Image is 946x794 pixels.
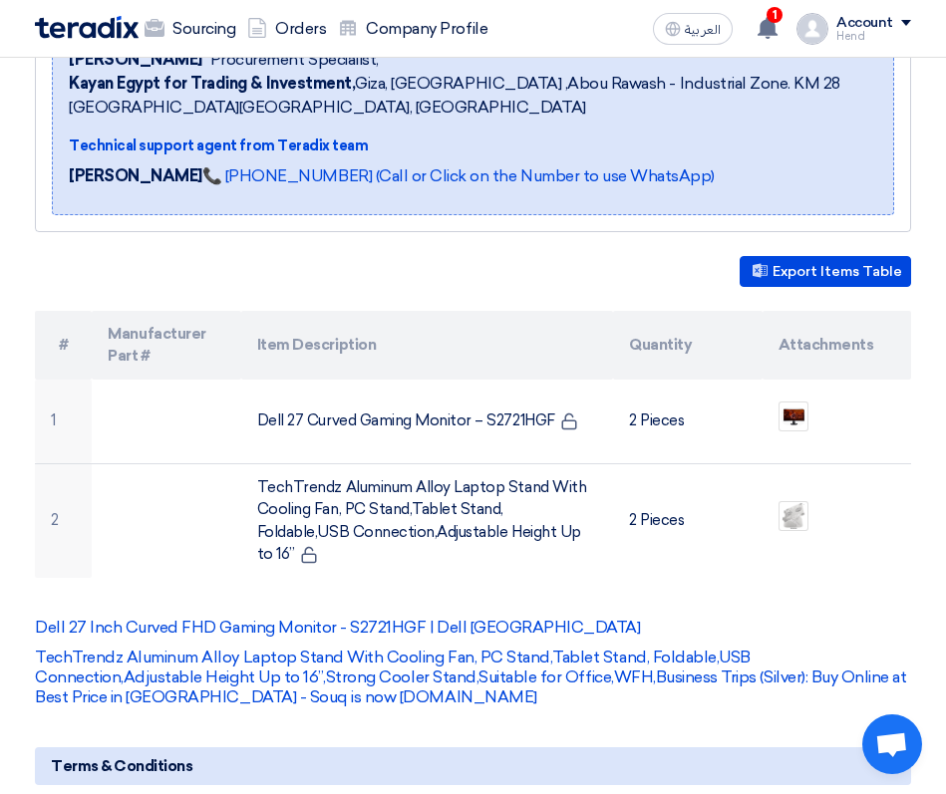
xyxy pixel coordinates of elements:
[35,618,640,637] a: Dell 27 Inch Curved FHD Gaming Monitor - S2721HGF | Dell [GEOGRAPHIC_DATA]
[69,74,355,93] b: Kayan Egypt for Trading & Investment,
[780,405,807,427] img: Dell_1757684766049.png
[740,256,911,287] button: Export Items Table
[35,311,92,380] th: #
[69,48,202,72] span: [PERSON_NAME]
[796,13,828,45] img: profile_test.png
[836,15,893,32] div: Account
[139,7,241,51] a: Sourcing
[763,311,911,380] th: Attachments
[35,380,92,464] td: 1
[241,7,332,51] a: Orders
[836,31,911,42] div: Hend
[210,48,379,72] span: Procurement Specialist,
[685,23,721,37] span: العربية
[35,16,139,39] img: Teradix logo
[202,166,715,185] a: 📞 [PHONE_NUMBER] (Call or Click on the Number to use WhatsApp)
[613,311,762,380] th: Quantity
[51,755,192,777] span: Terms & Conditions
[613,463,762,578] td: 2 Pieces
[332,7,493,51] a: Company Profile
[862,714,922,774] div: Open chat
[613,380,762,464] td: 2 Pieces
[241,463,613,578] td: TechTrendz Aluminum Alloy Laptop Stand With Cooling Fan, PC Stand,Tablet Stand, Foldable,USB Conn...
[35,463,92,578] td: 2
[780,500,807,531] img: Holder_1757684737624.png
[241,311,613,380] th: Item Description
[241,380,613,464] td: Dell 27 Curved Gaming Monitor – S2721HGF
[35,648,906,706] a: TechTrendz Aluminum Alloy Laptop Stand With Cooling Fan, PC Stand,Tablet Stand, Foldable,USB Conn...
[653,13,733,45] button: العربية
[69,166,202,185] strong: [PERSON_NAME]
[92,311,240,380] th: Manufacturer Part #
[69,135,877,156] div: Technical support agent from Teradix team
[767,7,783,23] span: 1
[69,72,877,120] span: Giza, [GEOGRAPHIC_DATA] ,Abou Rawash - Industrial Zone. KM 28 [GEOGRAPHIC_DATA][GEOGRAPHIC_DATA],...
